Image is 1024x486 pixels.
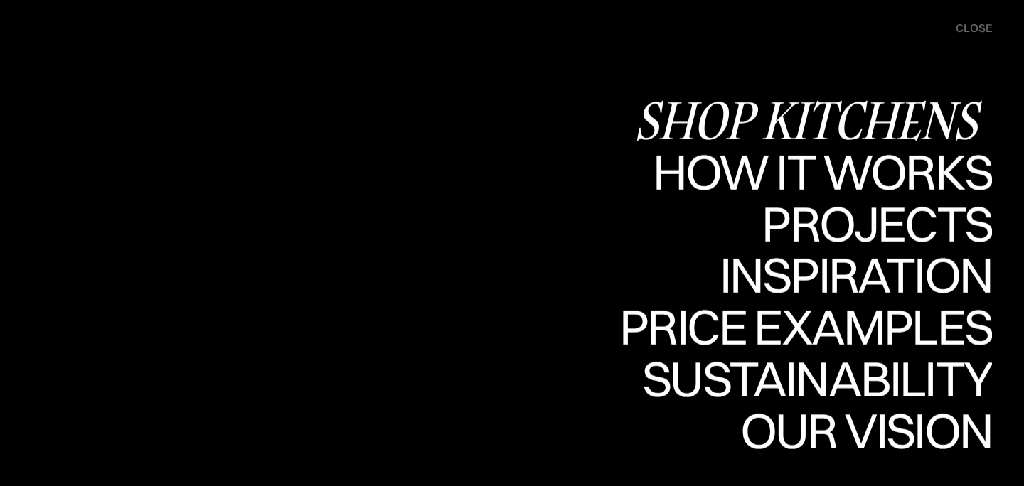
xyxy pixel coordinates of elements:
a: Price examplesPrice examples [619,302,992,354]
div: Price examples [619,352,992,401]
div: Our vision [728,406,992,455]
a: How it worksHow it works [649,147,992,199]
div: close [956,21,992,36]
div: How it works [649,197,992,247]
div: How it works [649,147,992,197]
div: Shop Kitchens [634,95,992,145]
div: Projects [762,248,992,298]
div: menu [942,14,992,43]
div: Sustainability [630,354,992,404]
div: Sustainability [630,404,992,453]
a: Shop Kitchens [634,95,992,147]
a: SustainabilitySustainability [630,354,992,406]
a: ProjectsProjects [762,198,992,250]
a: InspirationInspiration [700,250,992,302]
div: Price examples [619,302,992,352]
div: Projects [762,198,992,248]
div: Inspiration [700,250,992,300]
a: Our visionOur vision [728,406,992,458]
div: Inspiration [700,300,992,350]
